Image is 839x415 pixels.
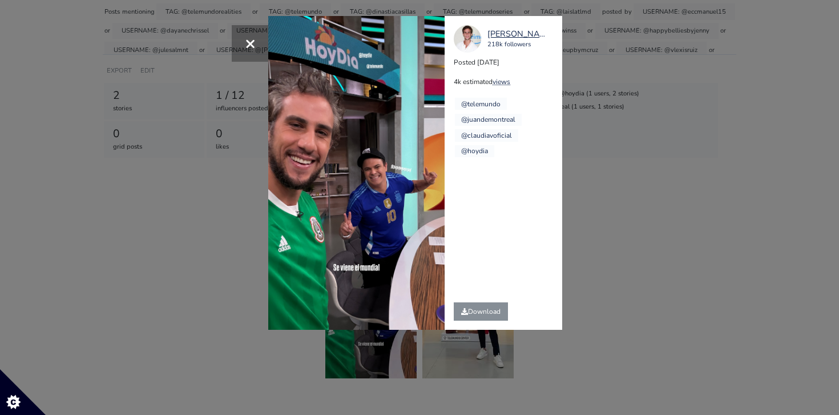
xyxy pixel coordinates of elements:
span: × [245,31,256,55]
p: 4k estimated [454,77,562,87]
a: @telemundo [461,99,501,109]
a: views [493,77,510,86]
div: 218k followers [487,40,551,50]
a: @hoydia [461,146,488,155]
a: @claudiavoficial [461,131,512,140]
a: Download [454,302,508,321]
img: 43046065.jpg [454,25,481,53]
button: Close [232,25,268,62]
a: [PERSON_NAME].[PERSON_NAME] [487,28,551,41]
p: Posted [DATE] [454,57,562,67]
a: @juandemontreal [461,115,515,124]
